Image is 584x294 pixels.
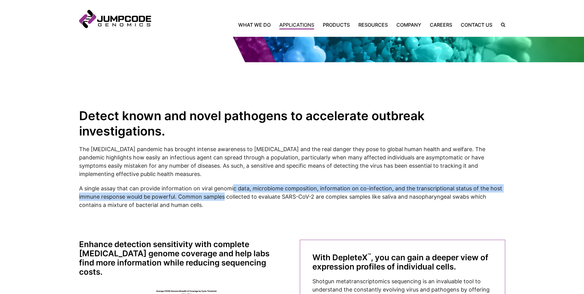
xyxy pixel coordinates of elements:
[319,21,354,29] a: Products
[79,108,425,139] strong: Detect known and novel pathogens to accelerate outbreak investigations.
[312,253,488,271] strong: With DepleteX , you can gain a deeper view of expression profiles of individual cells.
[79,184,505,209] p: A single assay that can provide information on viral genomic data, microbiome composition, inform...
[456,21,497,29] a: Contact Us
[79,240,284,277] h3: Enhance detection sensitivity with complete [MEDICAL_DATA] genome coverage and help labs find mor...
[392,21,426,29] a: Company
[497,23,505,27] label: Search the site.
[238,21,275,29] a: What We Do
[354,21,392,29] a: Resources
[275,21,319,29] a: Applications
[151,21,497,29] nav: Primary Navigation
[79,145,505,178] p: The [MEDICAL_DATA] pandemic has brought intense awareness to [MEDICAL_DATA] and the real danger t...
[426,21,456,29] a: Careers
[368,252,371,258] sup: ™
